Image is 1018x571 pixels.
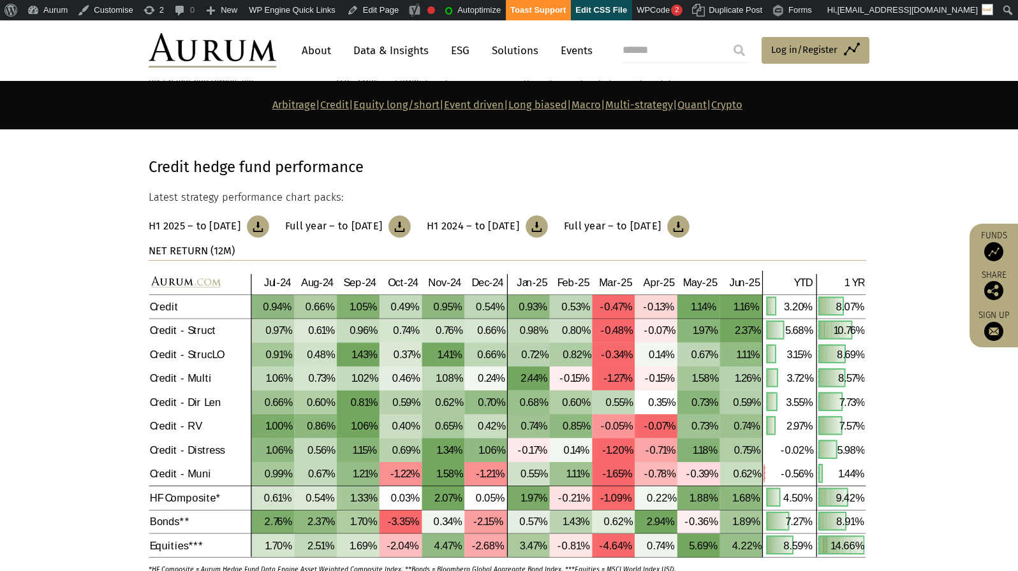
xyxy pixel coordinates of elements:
[508,99,567,111] a: Long biased
[149,215,269,238] a: H1 2025 – to [DATE]
[677,99,707,111] a: Quant
[976,271,1012,300] div: Share
[427,6,435,14] div: Focus keyphrase not set
[247,215,269,238] img: Download Article
[976,230,1012,261] a: Funds
[149,158,364,176] strong: Credit hedge fund performance
[984,322,1003,341] img: Sign up to our newsletter
[564,220,661,233] h3: Full year – to [DATE]
[272,99,742,111] strong: | | | | | | | |
[605,99,673,111] a: Multi-strategy
[149,33,276,68] img: Aurum
[526,215,548,238] img: Download Article
[554,39,593,62] a: Events
[762,37,869,64] a: Log in/Register
[727,38,752,63] input: Submit
[667,215,690,238] img: Download Article
[445,39,476,62] a: ESG
[427,215,548,238] a: H1 2024 – to [DATE]
[285,220,382,233] h3: Full year – to [DATE]
[285,215,411,238] a: Full year – to [DATE]
[564,215,690,238] a: Full year – to [DATE]
[388,215,411,238] img: Download Article
[347,39,435,62] a: Data & Insights
[149,189,866,206] p: Latest strategy performance chart packs:
[427,220,519,233] h3: H1 2024 – to [DATE]
[444,99,504,111] a: Event driven
[837,5,978,15] span: [EMAIL_ADDRESS][DOMAIN_NAME]
[353,99,439,111] a: Equity long/short
[984,281,1003,300] img: Share this post
[320,99,349,111] a: Credit
[976,310,1012,341] a: Sign up
[149,220,240,233] h3: H1 2025 – to [DATE]
[572,99,601,111] a: Macro
[711,99,742,111] a: Crypto
[149,245,235,257] strong: NET RETURN (12M)
[295,39,337,62] a: About
[485,39,545,62] a: Solutions
[272,99,316,111] a: Arbitrage
[771,42,837,57] span: Log in/Register
[984,242,1003,261] img: Access Funds
[671,4,682,16] div: 2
